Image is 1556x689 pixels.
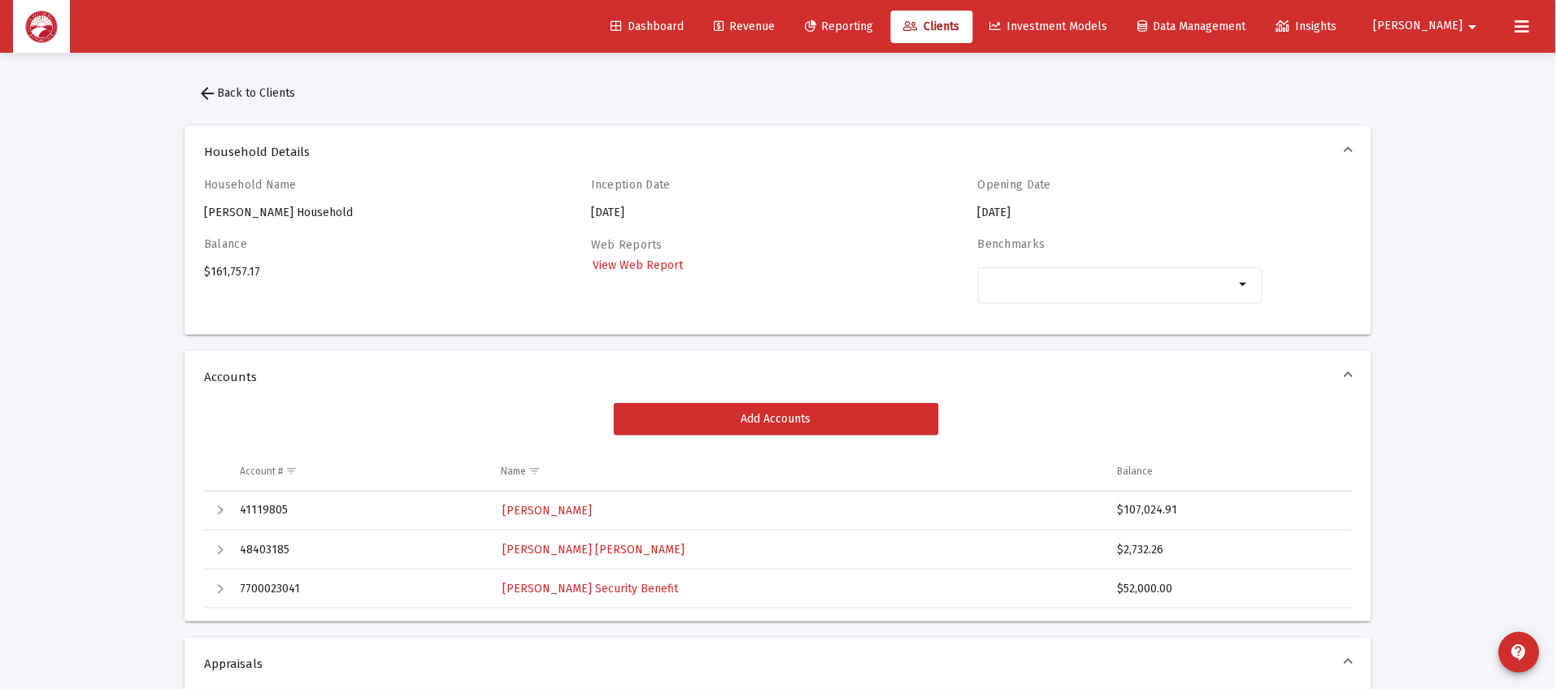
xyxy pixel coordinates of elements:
a: Dashboard [598,11,697,43]
span: [PERSON_NAME] [503,504,593,518]
div: [DATE] [591,178,876,221]
mat-expansion-panel-header: Accounts [185,351,1371,403]
div: Data grid [204,452,1352,609]
td: Expand [204,531,228,570]
a: Data Management [1125,11,1259,43]
mat-chip-list: Selection [986,275,1234,294]
div: Name [502,465,527,478]
td: 7700023041 [228,570,490,609]
a: View Web Report [591,253,685,277]
td: 41119805 [228,492,490,531]
span: [PERSON_NAME] [1374,19,1463,33]
button: Back to Clients [185,77,308,110]
div: $52,000.00 [1118,581,1337,597]
img: Dashboard [25,11,58,43]
div: Accounts [185,403,1371,622]
span: Show filter options for column 'Name' [529,465,541,477]
mat-expansion-panel-header: Household Details [185,126,1371,178]
mat-icon: arrow_drop_down [1234,275,1254,294]
td: Column Balance [1106,452,1352,491]
a: Revenue [701,11,788,43]
span: Dashboard [611,19,684,33]
a: Investment Models [977,11,1121,43]
span: [PERSON_NAME] [PERSON_NAME] [503,543,685,557]
div: [DATE] [978,178,1263,221]
div: $107,024.91 [1118,502,1337,518]
span: Reporting [805,19,874,33]
div: Account # [240,465,283,478]
div: [PERSON_NAME] Household [204,178,489,221]
label: Web Reports [591,238,663,252]
span: Investment Models [990,19,1108,33]
div: Household Details [185,178,1371,335]
span: Back to Clients [198,86,295,100]
a: [PERSON_NAME] Security Benefit [502,577,680,600]
div: $2,732.26 [1118,542,1337,558]
a: [PERSON_NAME] [PERSON_NAME] [502,538,687,561]
mat-icon: arrow_back [198,84,217,103]
td: 48403185 [228,531,490,570]
span: [PERSON_NAME] Security Benefit [503,582,679,596]
a: Insights [1263,11,1350,43]
h4: Balance [204,237,489,251]
a: [PERSON_NAME] [502,499,594,522]
mat-icon: arrow_drop_down [1463,11,1483,43]
span: Insights [1276,19,1337,33]
span: Appraisals [204,656,1345,672]
a: Clients [891,11,973,43]
td: Column Account # [228,452,490,491]
td: Expand [204,492,228,531]
span: Revenue [714,19,775,33]
h4: Opening Date [978,178,1263,192]
div: Balance [1118,465,1154,478]
button: [PERSON_NAME] [1354,10,1502,42]
div: $161,757.17 [204,237,489,322]
mat-icon: contact_support [1510,643,1529,662]
a: Reporting [792,11,887,43]
h4: Benchmarks [978,237,1263,251]
span: Data Management [1138,19,1246,33]
span: View Web Report [593,258,683,272]
h4: Inception Date [591,178,876,192]
td: Expand [204,570,228,609]
span: Accounts [204,369,1345,385]
span: Household Details [204,144,1345,160]
span: Clients [904,19,960,33]
h4: Household Name [204,178,489,192]
button: Add Accounts [614,403,939,435]
td: Column Name [490,452,1106,491]
span: Show filter options for column 'Account #' [285,465,298,477]
span: Add Accounts [741,412,811,426]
